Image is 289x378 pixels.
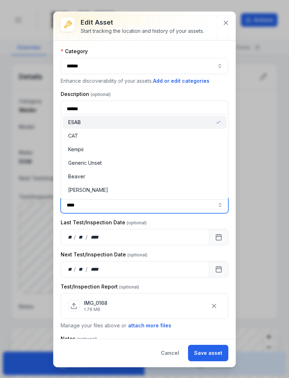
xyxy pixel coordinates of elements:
input: asset-edit:cf[ca1b6296-9635-4ae3-ae60-00faad6de89d]-label [61,197,228,213]
span: Generic Unset [68,159,102,167]
span: Beaver [68,173,85,180]
span: Kempii [68,146,83,153]
span: ESAB [68,119,81,126]
span: CAT [68,132,78,139]
span: [PERSON_NAME] [68,187,108,194]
